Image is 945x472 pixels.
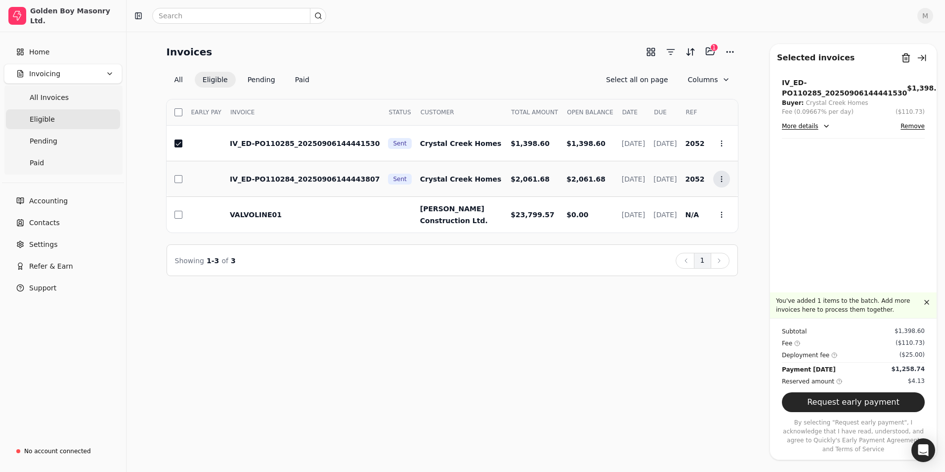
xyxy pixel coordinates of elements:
span: OPEN BALANCE [567,108,613,117]
div: Payment [DATE] [782,365,836,375]
a: Accounting [4,191,122,211]
span: EARLY PAY [191,108,221,117]
a: Home [4,42,122,62]
span: $23,799.57 [511,211,555,219]
span: Pending [30,136,57,146]
button: Pending [240,72,283,88]
button: All [167,72,191,88]
button: Sort [683,44,698,60]
a: Contacts [4,213,122,233]
button: Column visibility settings [680,72,738,88]
span: Paid [30,158,44,168]
span: REF [686,108,697,117]
span: INVOICE [230,108,255,117]
div: Reserved amount [782,377,842,386]
button: Request early payment [782,392,925,412]
div: Golden Boy Masonry Ltd. [30,6,118,26]
span: 1 - 3 [207,257,219,265]
span: [PERSON_NAME] Construction Ltd. [420,205,488,225]
span: Accounting [29,196,68,206]
p: You've added 1 items to the batch. Add more invoices here to process them together. [776,296,921,314]
div: Crystal Creek Homes [806,98,868,107]
a: Pending [6,131,120,151]
span: Crystal Creek Homes [420,140,502,147]
div: Invoice filter options [167,72,317,88]
span: TOTAL AMOUNT [511,108,558,117]
input: Search [152,8,326,24]
span: N/A [686,211,699,219]
span: Settings [29,239,57,250]
button: More details [782,120,830,132]
span: IV_ED-PO110284_20250906144443807 [230,175,380,183]
div: Buyer: [782,98,804,107]
span: 3 [231,257,236,265]
span: Sent [393,175,406,184]
span: DUE [654,108,667,117]
span: VALVOLINE01 [230,211,282,219]
button: 1 [694,253,711,269]
a: Paid [6,153,120,173]
a: All Invoices [6,88,120,107]
button: Remove [901,120,925,132]
button: Select all on page [598,72,676,88]
p: By selecting "Request early payment", I acknowledge that I have read, understood, and agree to Qu... [782,418,925,454]
a: Settings [4,235,122,254]
span: Refer & Earn [29,261,73,272]
span: [DATE] [622,175,645,183]
span: [DATE] [653,140,677,147]
span: Contacts [29,218,60,228]
div: No account connected [24,447,91,456]
a: No account connected [4,442,122,460]
button: Support [4,278,122,298]
span: Showing [175,257,204,265]
span: [DATE] [653,211,677,219]
button: Invoicing [4,64,122,84]
h2: Invoices [167,44,213,60]
div: Open Intercom Messenger [911,438,935,462]
div: $4.13 [908,377,925,385]
span: CUSTOMER [421,108,454,117]
span: All Invoices [30,93,69,103]
button: More [722,44,738,60]
div: IV_ED-PO110285_20250906144441530 [782,78,907,98]
span: Support [29,283,56,293]
a: Eligible [6,109,120,129]
span: 2052 [686,175,705,183]
div: $1,258.74 [891,365,925,374]
span: IV_ED-PO110285_20250906144441530 [230,140,380,147]
span: $1,398.60 [511,140,550,147]
div: ($110.73) [896,338,925,347]
span: Home [29,47,49,57]
span: [DATE] [622,211,645,219]
span: $1,398.60 [566,140,605,147]
span: Crystal Creek Homes [420,175,502,183]
button: Refer & Earn [4,256,122,276]
span: STATUS [388,108,411,117]
span: [DATE] [622,140,645,147]
div: Fee (0.09667% per day) [782,107,854,116]
div: Subtotal [782,327,807,336]
span: [DATE] [653,175,677,183]
span: Eligible [30,114,55,125]
button: M [917,8,933,24]
div: 1 [710,44,718,51]
span: $2,061.68 [511,175,550,183]
div: $1,398.60 [895,327,925,335]
span: Sent [393,139,406,148]
span: $0.00 [566,211,588,219]
div: Deployment fee [782,350,837,360]
span: $2,061.68 [566,175,605,183]
button: ($110.73) [896,107,925,116]
span: DATE [622,108,638,117]
div: ($25.00) [900,350,925,359]
span: Invoicing [29,69,60,79]
div: Selected invoices [777,52,855,64]
button: Batch (1) [702,44,718,59]
span: of [221,257,228,265]
span: 2052 [686,140,705,147]
button: Eligible [195,72,236,88]
div: Fee [782,338,800,348]
button: Paid [287,72,317,88]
